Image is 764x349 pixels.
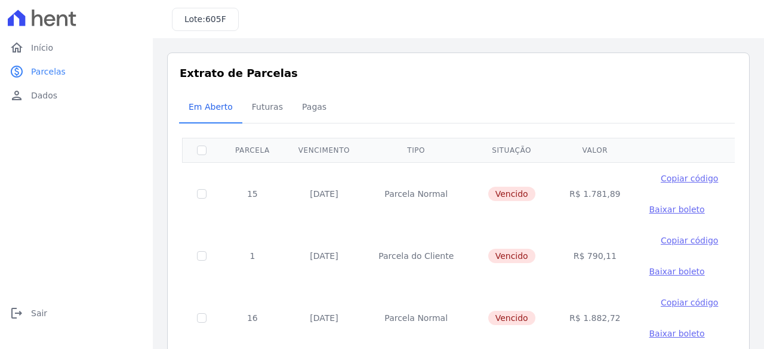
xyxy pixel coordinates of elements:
span: Vencido [488,187,535,201]
button: Copiar código [649,234,730,246]
th: Vencimento [284,138,364,162]
span: Pagas [295,95,334,119]
i: paid [10,64,24,79]
span: Início [31,42,53,54]
td: 15 [221,162,284,225]
span: Copiar código [661,236,718,245]
span: Em Aberto [181,95,240,119]
td: Parcela Normal [364,287,468,349]
span: Vencido [488,311,535,325]
td: [DATE] [284,287,364,349]
span: 605F [205,14,226,24]
i: home [10,41,24,55]
button: Copiar código [649,172,730,184]
span: Sair [31,307,47,319]
a: Baixar boleto [649,265,705,277]
i: person [10,88,24,103]
td: R$ 790,11 [555,225,634,287]
td: R$ 1.882,72 [555,287,634,349]
a: Futuras [242,92,292,123]
button: Copiar código [649,297,730,308]
a: Em Aberto [179,92,242,123]
i: logout [10,306,24,320]
span: Baixar boleto [649,267,705,276]
a: Pagas [292,92,336,123]
span: Copiar código [661,174,718,183]
a: homeInício [5,36,148,60]
td: [DATE] [284,225,364,287]
td: Parcela do Cliente [364,225,468,287]
a: Baixar boleto [649,203,705,215]
span: Baixar boleto [649,329,705,338]
span: Parcelas [31,66,66,78]
td: 16 [221,287,284,349]
td: R$ 1.781,89 [555,162,634,225]
th: Tipo [364,138,468,162]
td: Parcela Normal [364,162,468,225]
span: Vencido [488,249,535,263]
a: paidParcelas [5,60,148,84]
th: Parcela [221,138,284,162]
a: personDados [5,84,148,107]
span: Dados [31,89,57,101]
span: Futuras [245,95,290,119]
span: Copiar código [661,298,718,307]
td: 1 [221,225,284,287]
h3: Extrato de Parcelas [180,65,737,81]
span: Baixar boleto [649,205,705,214]
td: [DATE] [284,162,364,225]
h3: Lote: [184,13,226,26]
th: Valor [555,138,634,162]
th: Situação [468,138,555,162]
a: logoutSair [5,301,148,325]
a: Baixar boleto [649,328,705,339]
